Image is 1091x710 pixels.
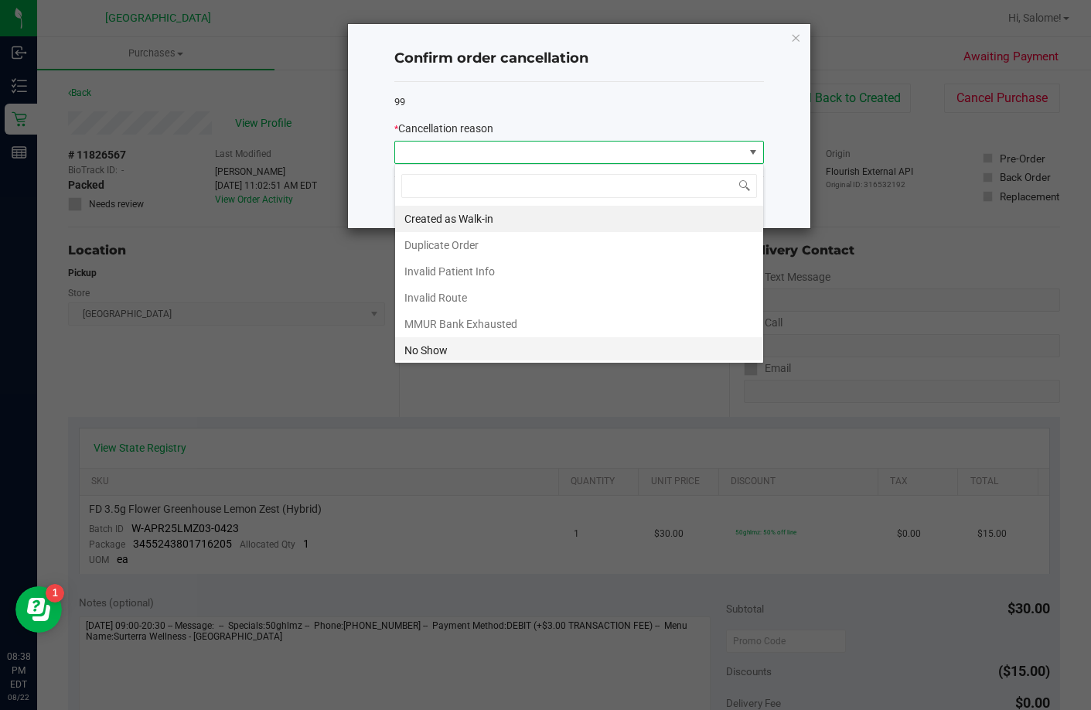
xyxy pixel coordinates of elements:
[395,337,763,364] li: No Show
[395,311,763,337] li: MMUR Bank Exhausted
[46,584,64,602] iframe: Resource center unread badge
[394,96,405,108] span: 99
[398,122,493,135] span: Cancellation reason
[395,258,763,285] li: Invalid Patient Info
[394,49,764,69] h4: Confirm order cancellation
[395,285,763,311] li: Invalid Route
[15,586,62,633] iframe: Resource center
[790,28,801,46] button: Close
[395,206,763,232] li: Created as Walk-in
[395,232,763,258] li: Duplicate Order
